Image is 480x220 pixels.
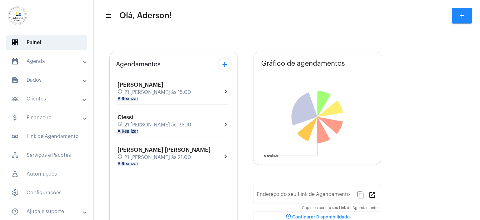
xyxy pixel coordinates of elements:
[11,189,19,197] span: sidenav icon
[222,120,229,128] mat-icon: chevron_right
[368,191,376,198] mat-icon: open_in_new
[117,121,123,128] mat-icon: schedule
[285,215,350,219] span: Configurar Disponibilidade
[11,208,83,215] mat-panel-title: Ajuda e suporte
[6,166,87,182] span: Automações
[117,97,138,101] mat-chip: A Realizar
[357,191,364,198] mat-icon: content_copy
[117,115,133,120] span: Clessi
[117,154,123,161] mat-icon: schedule
[11,151,19,159] span: sidenav icon
[11,170,19,178] span: sidenav icon
[11,76,83,84] mat-panel-title: Dados
[6,148,87,163] span: Serviços e Pacotes
[11,133,19,140] mat-icon: sidenav icon
[4,54,93,69] mat-expansion-panel-header: sidenav iconAgenda
[11,114,83,121] mat-panel-title: Financeiro
[124,122,191,128] span: 21 [PERSON_NAME] às 19:00
[5,3,30,28] img: d7e3195d-0907-1efa-a796-b593d293ae59.png
[4,73,93,88] mat-expansion-panel-header: sidenav iconDados
[6,185,87,200] span: Configurações
[117,129,138,134] mat-chip: A Realizar
[261,60,345,67] span: Gráfico de agendamentos
[264,154,278,158] text: A realizar
[221,61,228,68] mat-icon: add
[105,12,111,20] mat-icon: sidenav icon
[116,61,161,68] span: Agendamentos
[119,11,172,21] span: Olá, Aderson!
[11,58,19,65] mat-icon: sidenav icon
[117,147,211,153] span: [PERSON_NAME] [PERSON_NAME]
[458,12,466,19] mat-icon: add
[302,206,377,210] mat-hint: Copie ou confira seu Link de Agendamento
[117,162,138,166] mat-chip: A Realizar
[222,153,229,161] mat-icon: chevron_right
[6,129,87,144] span: Link de Agendamento
[4,110,93,125] mat-expansion-panel-header: sidenav iconFinanceiro
[124,90,191,95] span: 21 [PERSON_NAME] às 15:00
[11,95,83,103] mat-panel-title: Clientes
[257,193,352,198] input: Link
[11,39,19,46] span: sidenav icon
[222,88,229,95] mat-icon: chevron_right
[4,204,93,219] mat-expansion-panel-header: sidenav iconAjuda e suporte
[11,76,19,84] mat-icon: sidenav icon
[11,95,19,103] mat-icon: sidenav icon
[11,58,83,65] mat-panel-title: Agenda
[117,89,123,96] mat-icon: schedule
[6,35,87,50] span: Painel
[117,82,163,88] span: [PERSON_NAME]
[124,155,191,160] span: 21 [PERSON_NAME] às 21:00
[11,208,19,215] mat-icon: sidenav icon
[11,114,19,121] mat-icon: sidenav icon
[4,91,93,106] mat-expansion-panel-header: sidenav iconClientes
